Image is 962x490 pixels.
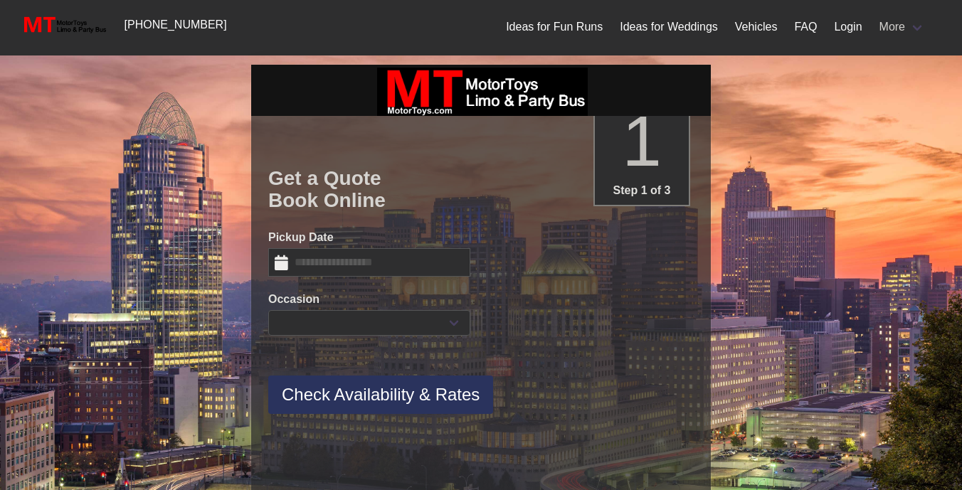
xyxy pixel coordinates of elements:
[282,382,480,408] span: Check Availability & Rates
[620,18,718,36] a: Ideas for Weddings
[834,18,862,36] a: Login
[735,18,778,36] a: Vehicles
[871,13,934,41] a: More
[622,101,662,181] span: 1
[116,11,236,39] a: [PHONE_NUMBER]
[20,15,107,35] img: MotorToys Logo
[794,18,817,36] a: FAQ
[268,167,694,212] h1: Get a Quote Book Online
[374,65,588,116] img: box_logo_brand.jpeg
[268,376,493,414] button: Check Availability & Rates
[268,291,470,308] label: Occasion
[506,18,603,36] a: Ideas for Fun Runs
[601,182,683,199] p: Step 1 of 3
[268,229,470,246] label: Pickup Date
